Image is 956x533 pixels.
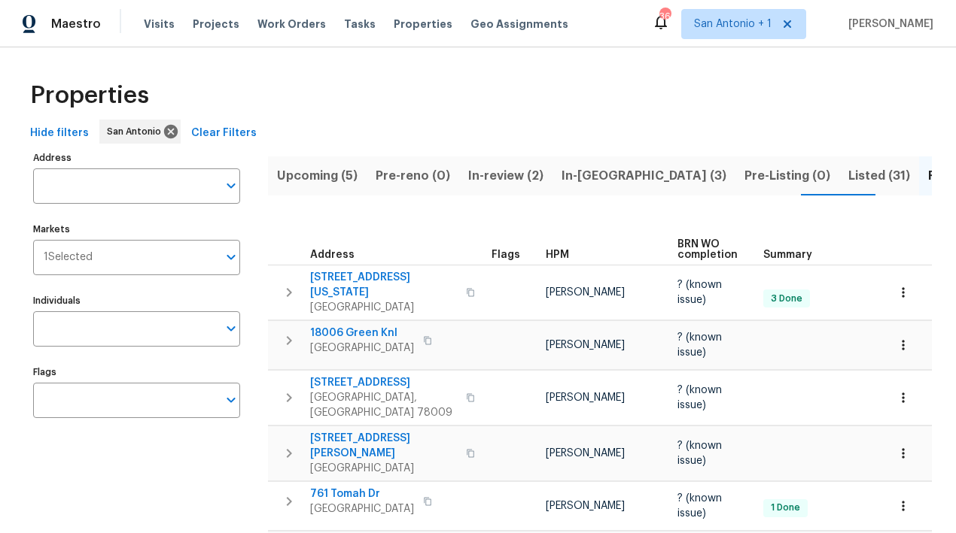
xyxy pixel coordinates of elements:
[44,251,93,264] span: 1 Selected
[310,390,457,420] span: [GEOGRAPHIC_DATA], [GEOGRAPHIC_DATA] 78009
[546,501,625,511] span: [PERSON_NAME]
[677,493,722,519] span: ? (known issue)
[277,165,358,186] span: Upcoming (5)
[310,431,457,461] span: [STREET_ADDRESS][PERSON_NAME]
[848,165,910,186] span: Listed (31)
[30,124,89,143] span: Hide filters
[221,318,242,339] button: Open
[310,300,457,315] span: [GEOGRAPHIC_DATA]
[763,250,812,260] span: Summary
[310,270,457,300] span: [STREET_ADDRESS][US_STATE]
[546,392,625,403] span: [PERSON_NAME]
[394,17,452,32] span: Properties
[221,389,242,410] button: Open
[33,368,240,377] label: Flags
[546,287,625,298] span: [PERSON_NAME]
[694,17,772,32] span: San Antonio + 1
[51,17,101,32] span: Maestro
[310,375,457,390] span: [STREET_ADDRESS]
[24,120,95,147] button: Hide filters
[221,175,242,196] button: Open
[546,250,569,260] span: HPM
[677,385,722,410] span: ? (known issue)
[677,332,722,358] span: ? (known issue)
[546,448,625,459] span: [PERSON_NAME]
[310,341,414,356] span: [GEOGRAPHIC_DATA]
[310,461,457,476] span: [GEOGRAPHIC_DATA]
[107,124,167,139] span: San Antonio
[562,165,726,186] span: In-[GEOGRAPHIC_DATA] (3)
[99,120,181,144] div: San Antonio
[191,124,257,143] span: Clear Filters
[677,441,722,466] span: ? (known issue)
[144,17,175,32] span: Visits
[492,250,520,260] span: Flags
[470,17,568,32] span: Geo Assignments
[310,326,414,341] span: 18006 Green Knl
[257,17,326,32] span: Work Orders
[310,501,414,516] span: [GEOGRAPHIC_DATA]
[33,296,240,305] label: Individuals
[765,501,806,514] span: 1 Done
[468,165,543,186] span: In-review (2)
[30,88,149,103] span: Properties
[765,292,808,305] span: 3 Done
[677,239,738,260] span: BRN WO completion
[376,165,450,186] span: Pre-reno (0)
[677,280,722,305] span: ? (known issue)
[310,250,355,260] span: Address
[185,120,263,147] button: Clear Filters
[33,225,240,234] label: Markets
[546,340,625,350] span: [PERSON_NAME]
[744,165,830,186] span: Pre-Listing (0)
[842,17,933,32] span: [PERSON_NAME]
[310,486,414,501] span: 761 Tomah Dr
[344,19,376,29] span: Tasks
[659,9,670,24] div: 36
[221,247,242,268] button: Open
[33,153,240,162] label: Address
[193,17,239,32] span: Projects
